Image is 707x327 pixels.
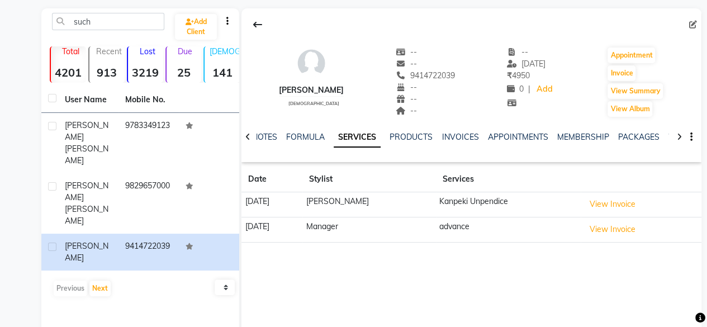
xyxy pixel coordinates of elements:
[535,82,554,97] a: Add
[118,87,179,113] th: Mobile No.
[288,101,339,106] span: [DEMOGRAPHIC_DATA]
[390,132,433,142] a: PRODUCTS
[94,46,125,56] p: Recent
[334,127,381,148] a: SERVICES
[65,204,108,226] span: [PERSON_NAME]
[618,132,659,142] a: PACKAGES
[118,173,179,234] td: 9829657000
[209,46,240,56] p: [DEMOGRAPHIC_DATA]
[89,65,125,79] strong: 913
[58,87,118,113] th: User Name
[436,217,581,242] td: advance
[608,101,652,117] button: View Album
[585,196,640,213] button: View Invoice
[507,70,512,80] span: ₹
[507,84,524,94] span: 0
[557,132,609,142] a: MEMBERSHIP
[52,13,164,30] input: Search by Name/Mobile/Email/Code
[205,65,240,79] strong: 141
[132,46,163,56] p: Lost
[396,59,417,69] span: --
[246,14,269,35] div: Back to Client
[487,132,548,142] a: APPOINTMENTS
[507,70,530,80] span: 4950
[396,106,417,116] span: --
[65,144,108,165] span: [PERSON_NAME]
[55,46,86,56] p: Total
[396,82,417,92] span: --
[436,167,581,192] th: Services
[396,47,417,57] span: --
[241,192,302,217] td: [DATE]
[396,94,417,104] span: --
[169,46,202,56] p: Due
[608,48,655,63] button: Appointment
[528,83,530,95] span: |
[302,167,436,192] th: Stylist
[128,65,163,79] strong: 3219
[507,47,528,57] span: --
[118,113,179,173] td: 9783349123
[65,120,108,142] span: [PERSON_NAME]
[252,132,277,142] a: NOTES
[436,192,581,217] td: Kanpeki Unpendice
[585,221,640,238] button: View Invoice
[65,181,108,202] span: [PERSON_NAME]
[241,167,302,192] th: Date
[167,65,202,79] strong: 25
[65,241,108,263] span: [PERSON_NAME]
[608,65,635,81] button: Invoice
[118,234,179,271] td: 9414722039
[279,84,344,96] div: [PERSON_NAME]
[396,70,455,80] span: 9414722039
[295,46,328,80] img: avatar
[302,192,436,217] td: [PERSON_NAME]
[89,281,111,296] button: Next
[302,217,436,242] td: Manager
[286,132,325,142] a: FORMULA
[241,217,302,242] td: [DATE]
[442,132,478,142] a: INVOICES
[507,59,545,69] span: [DATE]
[608,83,663,99] button: View Summary
[51,65,86,79] strong: 4201
[175,14,217,40] a: Add Client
